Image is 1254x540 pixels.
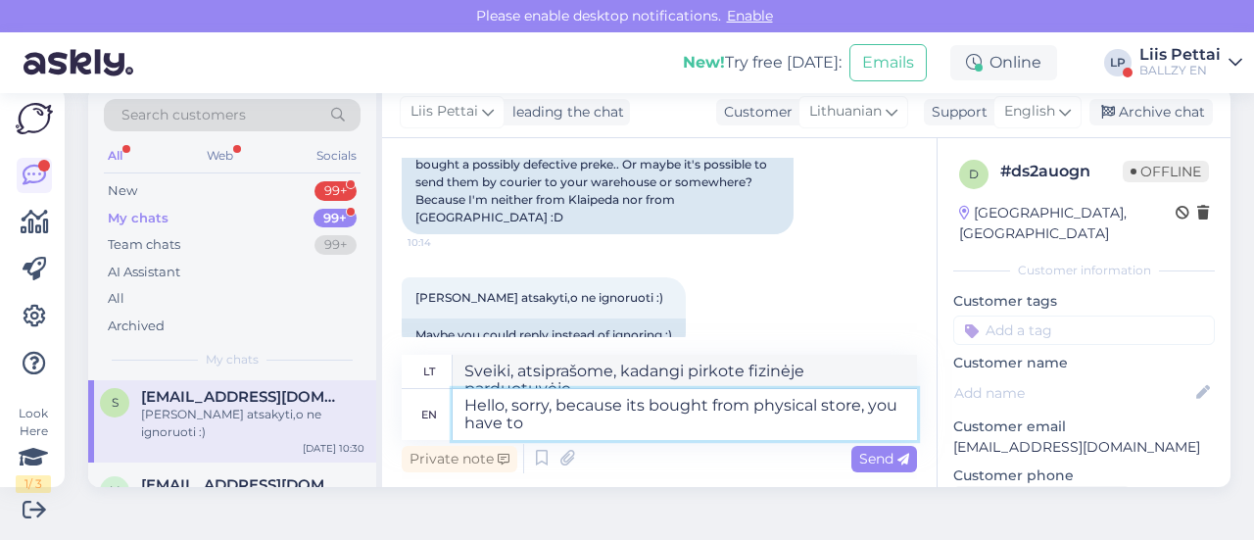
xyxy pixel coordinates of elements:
[108,209,169,228] div: My chats
[402,319,686,352] div: Maybe you could reply instead of ignoring :)
[1123,161,1209,182] span: Offline
[313,143,361,169] div: Socials
[950,45,1057,80] div: Online
[112,395,119,410] span: s
[121,105,246,125] span: Search customers
[313,209,357,228] div: 99+
[16,103,53,134] img: Askly Logo
[453,389,917,440] textarea: Hello, sorry, because its bought from physical store, you have to
[683,53,725,72] b: New!
[859,450,909,467] span: Send
[809,101,882,123] span: Lithuanian
[953,291,1215,312] p: Customer tags
[314,181,357,201] div: 99+
[721,7,779,25] span: Enable
[206,351,259,368] span: My chats
[108,263,180,282] div: AI Assistant
[16,405,51,493] div: Look Here
[924,102,988,123] div: Support
[969,167,979,181] span: d
[1004,101,1055,123] span: English
[953,437,1215,458] p: [EMAIL_ADDRESS][DOMAIN_NAME]
[959,203,1176,244] div: [GEOGRAPHIC_DATA], [GEOGRAPHIC_DATA]
[953,417,1215,437] p: Customer email
[415,290,663,305] span: [PERSON_NAME] atsakyti,o ne ignoruoti :)
[303,441,364,456] div: [DATE] 10:30
[954,382,1192,404] input: Add name
[141,406,364,441] div: [PERSON_NAME] atsakyti,o ne ignoruoti :)
[402,113,794,234] div: Hello, I bought shoes in a Klaipeda physical store, can I deliver them to a [GEOGRAPHIC_DATA] phy...
[16,475,51,493] div: 1 / 3
[953,262,1215,279] div: Customer information
[953,486,1131,513] div: Request phone number
[104,143,126,169] div: All
[849,44,927,81] button: Emails
[108,181,137,201] div: New
[1000,160,1123,183] div: # ds2auogn
[1089,99,1213,125] div: Archive chat
[141,476,345,494] span: vistaitisgerdas@gmail.com
[505,102,624,123] div: leading the chat
[108,317,165,336] div: Archived
[953,353,1215,373] p: Customer name
[108,235,180,255] div: Team chats
[423,355,435,388] div: lt
[1139,63,1221,78] div: BALLZY EN
[402,446,517,472] div: Private note
[421,398,437,431] div: en
[410,101,478,123] span: Liis Pettai
[141,388,345,406] span: sauluzeee1999@gmail.com
[108,289,124,309] div: All
[111,483,119,498] span: v
[716,102,793,123] div: Customer
[683,51,842,74] div: Try free [DATE]:
[953,466,1215,486] p: Customer phone
[953,316,1215,345] input: Add a tag
[453,355,917,388] textarea: Sveiki, atsiprašau, nes pirkau fizinėje parduotuvėje.
[1139,47,1221,63] div: Liis Pettai
[1104,49,1132,76] div: LP
[203,143,237,169] div: Web
[1139,47,1242,78] a: Liis PettaiBALLZY EN
[314,235,357,255] div: 99+
[408,235,481,250] span: 10:14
